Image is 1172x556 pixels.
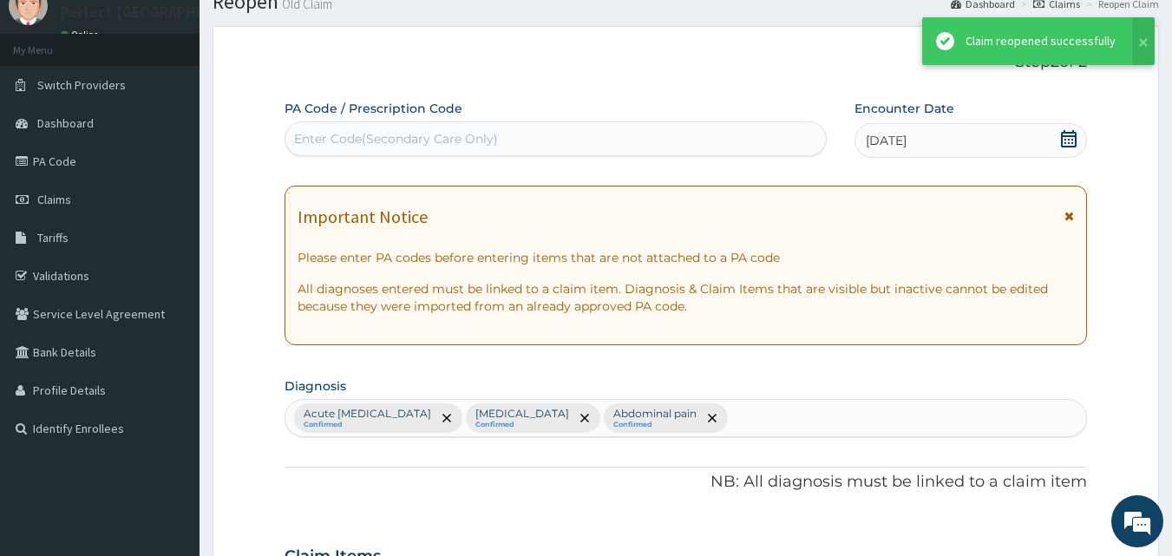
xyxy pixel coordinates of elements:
span: Tariffs [37,230,69,245]
img: d_794563401_company_1708531726252_794563401 [32,87,70,130]
span: remove selection option [577,410,593,426]
div: Minimize live chat window [285,9,326,50]
p: Step 2 of 2 [285,53,1088,72]
div: Chat with us now [90,97,291,120]
p: Please enter PA codes before entering items that are not attached to a PA code [298,249,1075,266]
p: Abdominal pain [613,407,697,421]
span: [DATE] [866,132,907,149]
p: Acute [MEDICAL_DATA] [304,407,431,421]
div: Claim reopened successfully [966,32,1116,50]
p: NB: All diagnosis must be linked to a claim item [285,471,1088,494]
small: Confirmed [475,421,569,429]
label: PA Code / Prescription Code [285,100,462,117]
label: Diagnosis [285,377,346,395]
textarea: Type your message and hit 'Enter' [9,371,331,432]
div: Enter Code(Secondary Care Only) [294,130,498,147]
p: Perfect [GEOGRAPHIC_DATA] [61,4,259,20]
span: We're online! [101,167,239,343]
p: All diagnoses entered must be linked to a claim item. Diagnosis & Claim Items that are visible bu... [298,280,1075,315]
span: Switch Providers [37,77,126,93]
span: remove selection option [704,410,720,426]
span: Claims [37,192,71,207]
small: Confirmed [613,421,697,429]
span: remove selection option [439,410,455,426]
p: [MEDICAL_DATA] [475,407,569,421]
h1: Important Notice [298,207,428,226]
small: Confirmed [304,421,431,429]
span: Dashboard [37,115,94,131]
a: Online [61,29,102,41]
label: Encounter Date [854,100,954,117]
